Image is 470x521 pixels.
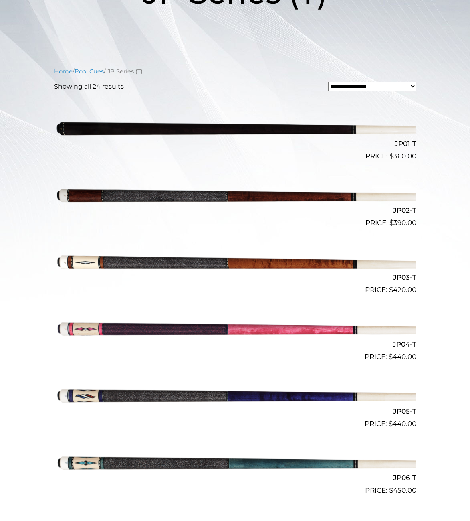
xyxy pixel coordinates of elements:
nav: Breadcrumb [54,67,416,76]
a: Home [54,68,73,75]
img: JP01-T [54,98,416,158]
bdi: 360.00 [389,152,416,160]
span: $ [389,353,393,361]
img: JP02-T [54,165,416,225]
span: $ [389,152,393,160]
span: $ [389,486,393,494]
a: JP05-T $440.00 [54,365,416,429]
bdi: 440.00 [389,353,416,361]
span: $ [389,286,393,294]
span: $ [389,420,393,428]
p: Showing all 24 results [54,82,124,91]
a: JP01-T $360.00 [54,98,416,161]
a: JP04-T $440.00 [54,298,416,362]
img: JP03-T [54,231,416,292]
a: JP02-T $390.00 [54,165,416,228]
img: JP04-T [54,298,416,359]
img: JP05-T [54,365,416,426]
select: Shop order [328,82,416,91]
bdi: 420.00 [389,286,416,294]
a: Pool Cues [75,68,104,75]
a: JP03-T $420.00 [54,231,416,295]
span: $ [389,219,393,227]
img: JP06-T [54,432,416,493]
a: JP06-T $450.00 [54,432,416,496]
bdi: 440.00 [389,420,416,428]
bdi: 450.00 [389,486,416,494]
bdi: 390.00 [389,219,416,227]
